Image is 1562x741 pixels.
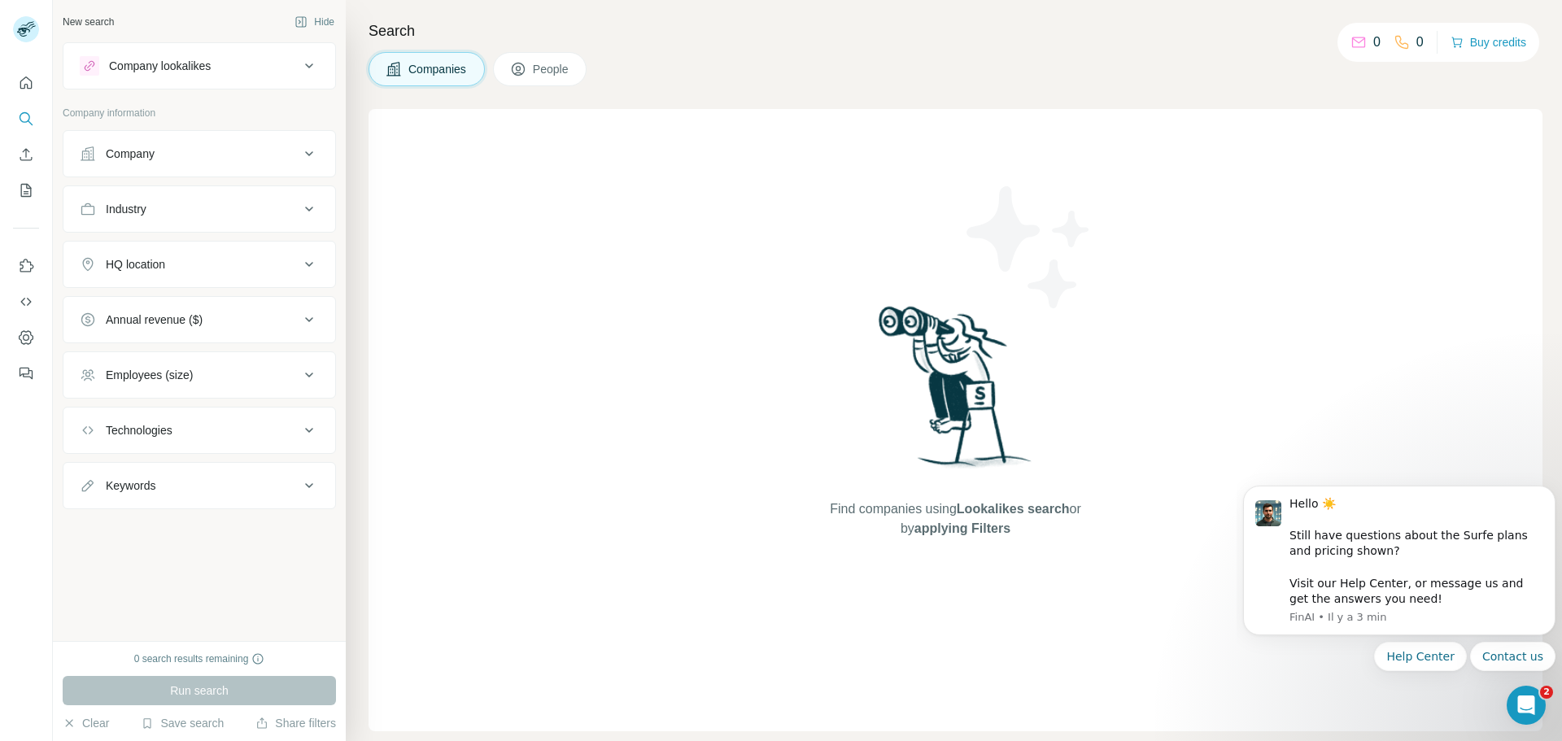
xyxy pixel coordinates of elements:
[1540,686,1553,699] span: 2
[13,323,39,352] button: Dashboard
[63,411,335,450] button: Technologies
[369,20,1542,42] h4: Search
[63,46,335,85] button: Company lookalikes
[13,68,39,98] button: Quick start
[533,61,570,77] span: People
[1451,31,1526,54] button: Buy credits
[1507,686,1546,725] iframe: Intercom live chat
[106,201,146,217] div: Industry
[957,502,1070,516] span: Lookalikes search
[825,499,1085,538] span: Find companies using or by
[13,176,39,205] button: My lists
[106,422,172,438] div: Technologies
[63,300,335,339] button: Annual revenue ($)
[914,521,1010,535] span: applying Filters
[13,104,39,133] button: Search
[408,61,468,77] span: Companies
[871,302,1041,483] img: Surfe Illustration - Woman searching with binoculars
[63,466,335,505] button: Keywords
[63,134,335,173] button: Company
[106,146,155,162] div: Company
[106,256,165,272] div: HQ location
[956,174,1102,320] img: Surfe Illustration - Stars
[13,359,39,388] button: Feedback
[63,715,109,731] button: Clear
[1373,33,1381,52] p: 0
[63,15,114,29] div: New search
[106,477,155,494] div: Keywords
[13,140,39,169] button: Enrich CSV
[63,245,335,284] button: HQ location
[106,367,193,383] div: Employees (size)
[283,10,346,34] button: Hide
[255,715,336,731] button: Share filters
[63,355,335,394] button: Employees (size)
[63,106,336,120] p: Company information
[134,652,265,666] div: 0 search results remaining
[13,251,39,281] button: Use Surfe on LinkedIn
[109,58,211,74] div: Company lookalikes
[1237,465,1562,733] iframe: Intercom notifications message
[141,715,224,731] button: Save search
[13,287,39,316] button: Use Surfe API
[63,190,335,229] button: Industry
[1416,33,1424,52] p: 0
[106,312,203,328] div: Annual revenue ($)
